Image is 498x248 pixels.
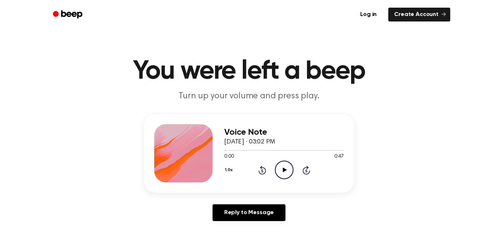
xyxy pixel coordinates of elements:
span: [DATE] · 03:02 PM [224,139,275,145]
a: Reply to Message [213,204,285,221]
a: Create Account [388,8,450,21]
a: Beep [48,8,89,22]
a: Log in [353,6,384,23]
span: 0:47 [334,153,344,161]
h3: Voice Note [224,127,344,137]
h1: You were left a beep [62,58,436,84]
p: Turn up your volume and press play. [109,90,389,102]
button: 1.0x [224,164,235,176]
span: 0:00 [224,153,234,161]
